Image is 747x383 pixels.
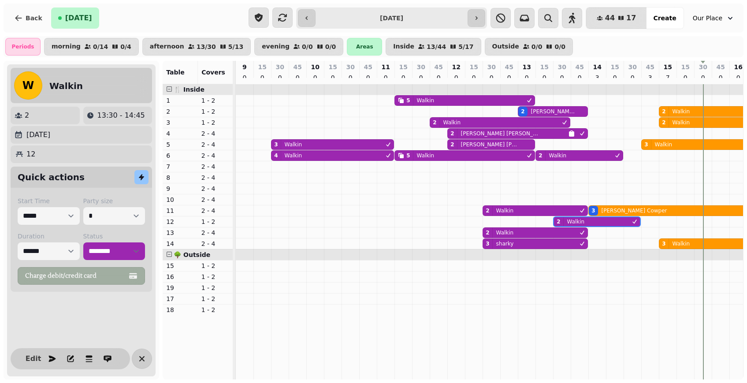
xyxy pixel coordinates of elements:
[488,73,495,82] p: 0
[443,119,461,126] p: Walkin
[485,38,573,56] button: Outside0/00/0
[328,63,337,71] p: 15
[228,44,243,50] p: 5 / 13
[28,355,39,362] span: Edit
[201,261,230,270] p: 1 - 2
[593,63,601,71] p: 14
[242,63,247,71] p: 9
[201,294,230,303] p: 1 - 2
[567,218,585,225] p: Walkin
[166,184,194,193] p: 9
[262,43,290,50] p: evening
[166,228,194,237] p: 13
[26,130,50,140] p: [DATE]
[557,63,566,71] p: 30
[274,152,278,159] div: 4
[576,73,583,82] p: 0
[97,110,145,121] p: 13:30 - 14:45
[120,44,131,50] p: 0 / 4
[166,294,194,303] p: 17
[201,173,230,182] p: 2 - 4
[166,261,194,270] p: 15
[541,73,548,82] p: 0
[258,63,266,71] p: 15
[166,173,194,182] p: 8
[26,15,42,21] span: Back
[646,63,654,71] p: 45
[166,195,194,204] p: 10
[717,73,724,82] p: 0
[644,141,648,148] div: 3
[540,63,548,71] p: 15
[201,217,230,226] p: 1 - 2
[201,283,230,292] p: 1 - 2
[166,140,194,149] p: 5
[735,73,742,82] p: 0
[492,43,519,50] p: Outside
[201,140,230,149] p: 2 - 4
[681,63,689,71] p: 15
[201,107,230,116] p: 1 - 2
[201,239,230,248] p: 2 - 4
[400,73,407,82] p: 0
[433,119,436,126] div: 2
[399,63,407,71] p: 15
[18,197,80,205] label: Start Time
[486,229,489,236] div: 2
[655,141,673,148] p: Walkin
[699,63,707,71] p: 30
[505,63,513,71] p: 45
[166,272,194,281] p: 16
[201,228,230,237] p: 2 - 4
[241,73,248,82] p: 0
[461,141,518,148] p: [PERSON_NAME] [PERSON_NAME]
[166,107,194,116] p: 2
[201,206,230,215] p: 2 - 4
[166,151,194,160] p: 6
[427,44,446,50] p: 13 / 44
[610,63,619,71] p: 15
[166,69,185,76] span: Table
[450,130,454,137] div: 2
[52,43,81,50] p: morning
[142,38,251,56] button: afternoon13/305/13
[470,73,477,82] p: 0
[453,73,460,82] p: 0
[201,272,230,281] p: 1 - 2
[302,44,313,50] p: 0 / 0
[629,73,636,82] p: 0
[254,38,343,56] button: evening0/00/0
[647,73,654,82] p: 3
[7,7,49,29] button: Back
[539,152,542,159] div: 2
[166,206,194,215] p: 11
[417,152,435,159] p: Walkin
[201,162,230,171] p: 2 - 4
[259,73,266,82] p: 0
[673,240,690,247] p: Walkin
[486,207,489,214] div: 2
[5,38,41,56] div: Periods
[461,130,542,137] p: [PERSON_NAME] [PERSON_NAME]
[557,218,560,225] div: 2
[626,15,636,22] span: 17
[450,141,454,148] div: 2
[417,73,424,82] p: 0
[347,38,382,56] div: Areas
[364,73,372,82] p: 0
[364,63,372,71] p: 45
[734,63,742,71] p: 16
[523,73,530,82] p: 0
[274,141,278,148] div: 3
[522,63,531,71] p: 13
[347,73,354,82] p: 0
[44,38,139,56] button: morning0/140/4
[381,63,390,71] p: 11
[166,283,194,292] p: 19
[65,15,92,22] span: [DATE]
[663,63,672,71] p: 15
[653,15,676,21] span: Create
[688,10,740,26] button: Our Place
[664,73,671,82] p: 7
[285,152,302,159] p: Walkin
